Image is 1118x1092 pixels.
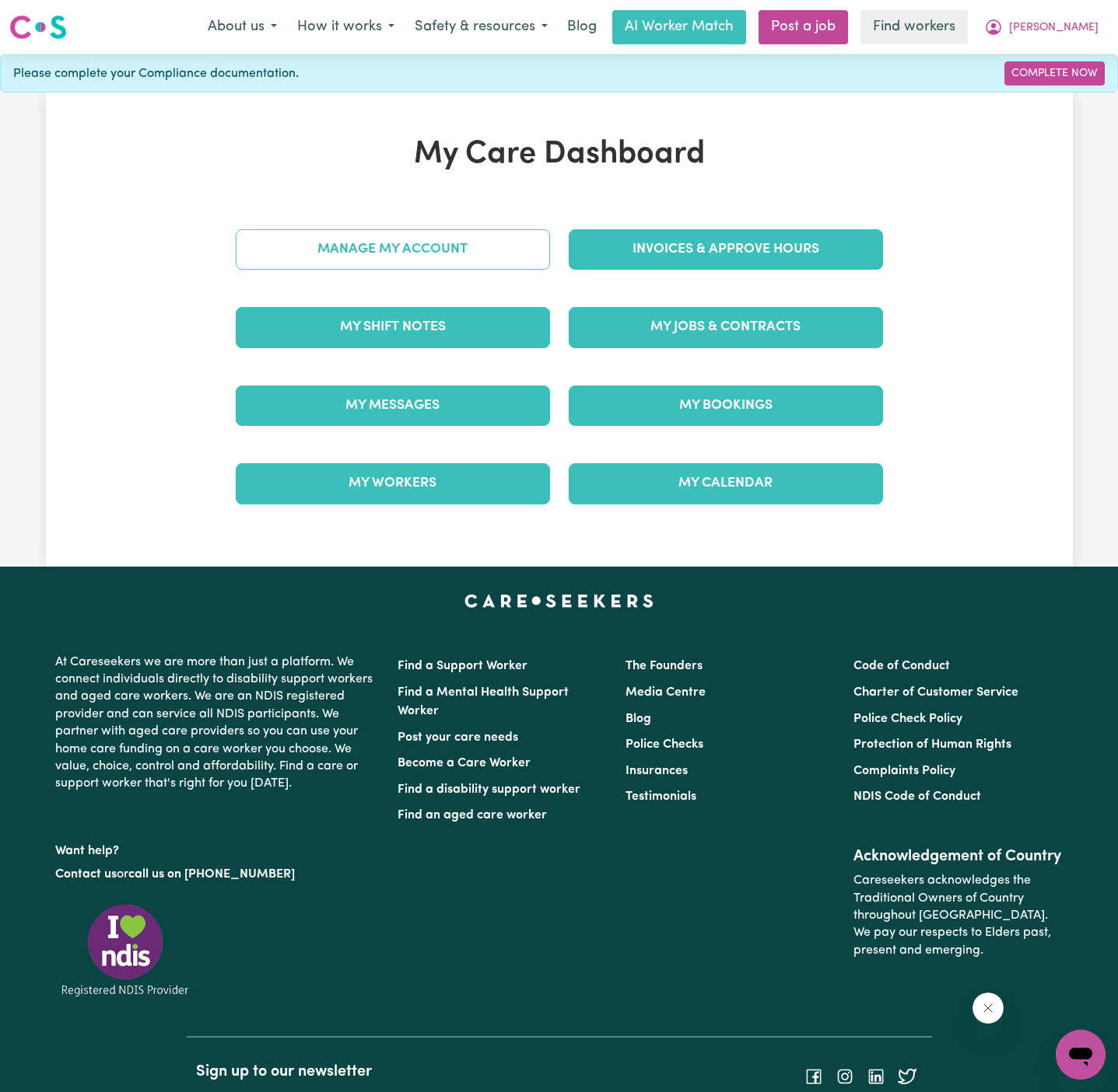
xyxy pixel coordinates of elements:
[569,307,883,347] a: My Jobs & Contracts
[9,13,67,41] img: Careseekers logo
[398,809,547,822] a: Find an aged care worker
[398,757,531,769] a: Become a Care Worker
[626,686,706,699] a: Media Centre
[405,11,558,44] button: Safety & resources
[9,9,67,45] a: Careseekers logo
[464,595,654,607] a: Careseekers home page
[626,790,696,803] a: Testimonials
[398,783,580,796] a: Find a disability support worker
[853,738,1011,751] a: Protection of Human Rights
[626,713,651,725] a: Blog
[569,229,883,270] a: Invoices & Approve Hours
[236,229,550,270] a: Manage My Account
[759,10,848,44] a: Post a job
[236,307,550,347] a: My Shift Notes
[853,660,950,672] a: Code of Conduct
[196,1062,550,1081] h2: Sign up to our newsletter
[626,660,703,672] a: The Founders
[569,463,883,504] a: My Calendar
[128,868,295,881] a: call us on [PHONE_NUMBER]
[853,765,955,777] a: Complaints Policy
[898,1069,916,1082] a: Follow Careseekers on Twitter
[1056,1030,1106,1080] iframe: Button to launch messaging window
[287,11,405,44] button: How it works
[860,10,968,44] a: Find workers
[558,10,606,44] a: Blog
[55,647,379,799] p: At Careseekers we are more than just a platform. We connect individuals directly to disability su...
[398,731,518,744] a: Post your care needs
[626,738,703,751] a: Police Checks
[9,11,94,23] span: Need any help?
[398,660,527,672] a: Find a Support Worker
[1009,19,1099,37] span: [PERSON_NAME]
[55,836,379,860] p: Want help?
[236,386,550,426] a: My Messages
[569,386,883,426] a: My Bookings
[974,11,1109,44] button: My Account
[55,860,379,889] p: or
[55,902,195,999] img: Registered NDIS provider
[853,686,1018,699] a: Charter of Customer Service
[1004,61,1105,85] a: Complete Now
[398,686,569,717] a: Find a Mental Health Support Worker
[853,790,981,803] a: NDIS Code of Conduct
[853,713,962,725] a: Police Check Policy
[236,463,550,504] a: My Workers
[804,1069,823,1082] a: Follow Careseekers on Facebook
[973,993,1004,1024] iframe: Close message
[198,11,287,44] button: About us
[13,65,299,83] span: Please complete your Compliance documentation.
[626,765,688,777] a: Insurances
[836,1069,854,1082] a: Follow Careseekers on Instagram
[853,866,1063,965] p: Careseekers acknowledges the Traditional Owners of Country throughout [GEOGRAPHIC_DATA]. We pay o...
[55,868,117,881] a: Contact us
[612,10,746,44] a: AI Worker Match
[853,847,1063,866] h2: Acknowledgement of Country
[226,136,892,173] h1: My Care Dashboard
[867,1069,885,1082] a: Follow Careseekers on LinkedIn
